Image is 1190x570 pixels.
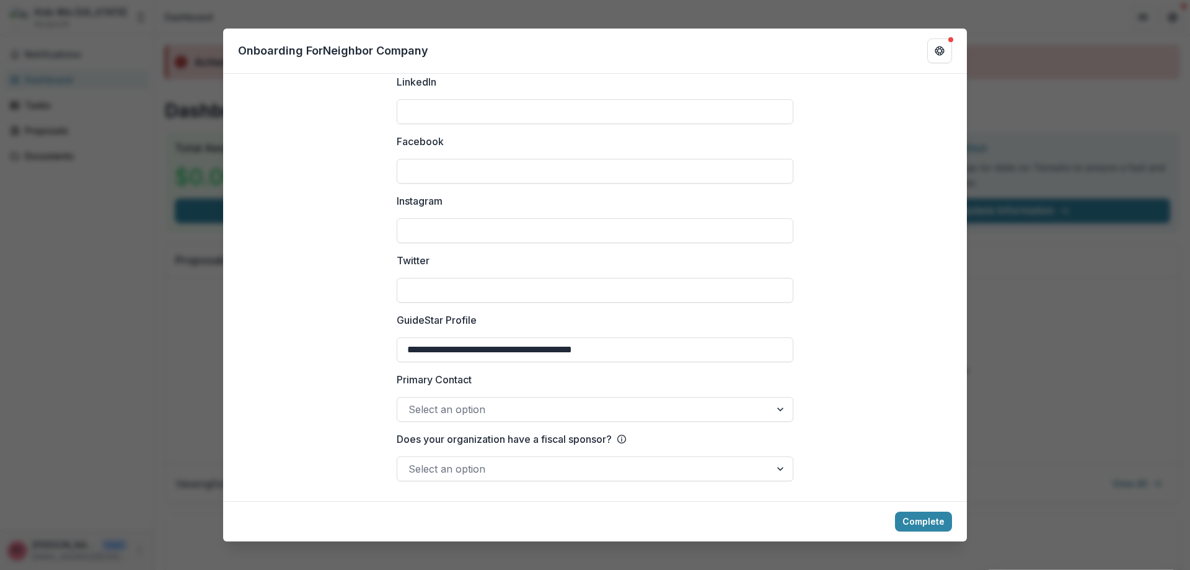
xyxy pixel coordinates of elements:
p: GuideStar Profile [397,313,477,327]
p: Facebook [397,134,444,149]
p: Does your organization have a fiscal sponsor? [397,432,612,447]
p: Twitter [397,253,430,268]
p: Primary Contact [397,372,472,387]
p: Onboarding For Neighbor Company [238,42,428,59]
p: LinkedIn [397,74,436,89]
button: Complete [895,512,952,532]
button: Get Help [927,38,952,63]
p: Instagram [397,194,443,208]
